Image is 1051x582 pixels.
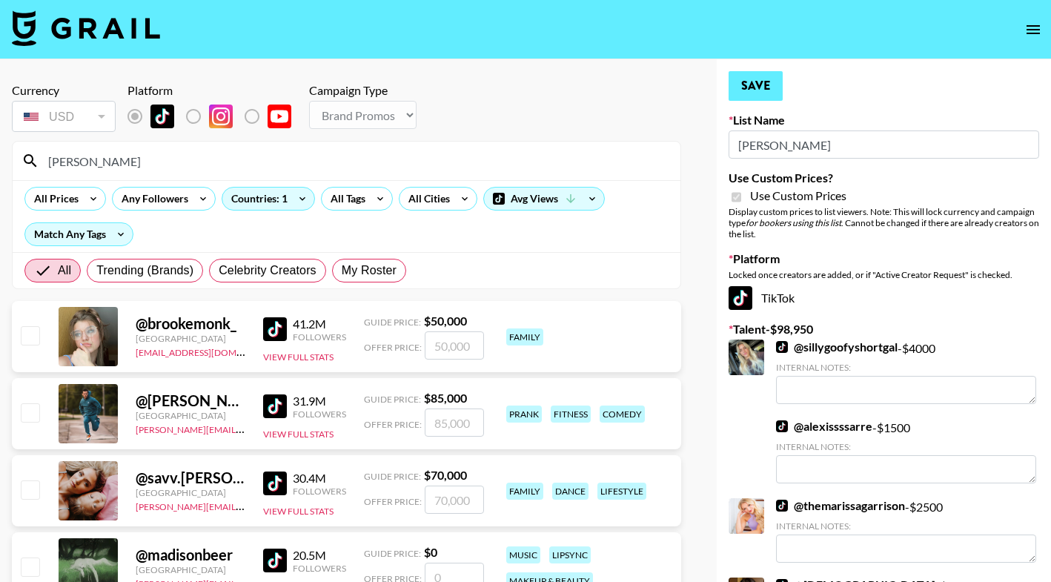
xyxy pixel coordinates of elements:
[424,545,437,559] strong: $ 0
[425,486,484,514] input: 70,000
[776,498,1036,563] div: - $ 2500
[263,472,287,495] img: TikTok
[729,322,1039,337] label: Talent - $ 98,950
[342,262,397,280] span: My Roster
[424,468,467,482] strong: $ 70,000
[729,251,1039,266] label: Platform
[25,188,82,210] div: All Prices
[506,328,543,345] div: family
[136,344,285,358] a: [EMAIL_ADDRESS][DOMAIN_NAME]
[364,317,421,328] span: Guide Price:
[136,546,245,564] div: @ madisonbeer
[136,487,245,498] div: [GEOGRAPHIC_DATA]
[96,262,193,280] span: Trending (Brands)
[729,269,1039,280] div: Locked once creators are added, or if "Active Creator Request" is checked.
[729,171,1039,185] label: Use Custom Prices?
[136,564,245,575] div: [GEOGRAPHIC_DATA]
[1018,15,1048,44] button: open drawer
[263,351,334,363] button: View Full Stats
[776,341,788,353] img: TikTok
[729,113,1039,128] label: List Name
[597,483,646,500] div: lifestyle
[729,286,752,310] img: TikTok
[263,549,287,572] img: TikTok
[600,406,645,423] div: comedy
[424,391,467,405] strong: $ 85,000
[776,362,1036,373] div: Internal Notes:
[729,206,1039,239] div: Display custom prices to list viewers. Note: This will lock currency and campaign type . Cannot b...
[309,83,417,98] div: Campaign Type
[268,105,291,128] img: YouTube
[222,188,314,210] div: Countries: 1
[58,262,71,280] span: All
[263,429,334,440] button: View Full Stats
[506,546,540,563] div: music
[776,340,1036,404] div: - $ 4000
[293,486,346,497] div: Followers
[15,104,113,130] div: USD
[136,469,245,487] div: @ savv.[PERSON_NAME]
[364,394,421,405] span: Guide Price:
[12,98,116,135] div: Currency is locked to USD
[729,71,783,101] button: Save
[293,548,346,563] div: 20.5M
[746,217,841,228] em: for bookers using this list
[729,286,1039,310] div: TikTok
[293,331,346,343] div: Followers
[425,409,484,437] input: 85,000
[776,420,788,432] img: TikTok
[776,419,1036,483] div: - $ 1500
[364,471,421,482] span: Guide Price:
[484,188,604,210] div: Avg Views
[136,421,355,435] a: [PERSON_NAME][EMAIL_ADDRESS][DOMAIN_NAME]
[263,394,287,418] img: TikTok
[136,410,245,421] div: [GEOGRAPHIC_DATA]
[25,223,133,245] div: Match Any Tags
[263,317,287,341] img: TikTok
[750,188,846,203] span: Use Custom Prices
[551,406,591,423] div: fitness
[39,149,672,173] input: Search by User Name
[127,101,303,132] div: List locked to TikTok.
[776,441,1036,452] div: Internal Notes:
[293,563,346,574] div: Followers
[12,83,116,98] div: Currency
[113,188,191,210] div: Any Followers
[136,314,245,333] div: @ brookemonk_
[776,419,872,434] a: @alexissssarre
[136,333,245,344] div: [GEOGRAPHIC_DATA]
[293,394,346,409] div: 31.9M
[506,483,543,500] div: family
[12,10,160,46] img: Grail Talent
[263,506,334,517] button: View Full Stats
[364,548,421,559] span: Guide Price:
[776,520,1036,532] div: Internal Notes:
[364,419,422,430] span: Offer Price:
[506,406,542,423] div: prank
[150,105,174,128] img: TikTok
[136,391,245,410] div: @ [PERSON_NAME].[PERSON_NAME]
[219,262,316,280] span: Celebrity Creators
[293,409,346,420] div: Followers
[293,317,346,331] div: 41.2M
[127,83,303,98] div: Platform
[209,105,233,128] img: Instagram
[293,471,346,486] div: 30.4M
[136,498,355,512] a: [PERSON_NAME][EMAIL_ADDRESS][DOMAIN_NAME]
[425,331,484,360] input: 50,000
[322,188,368,210] div: All Tags
[776,498,905,513] a: @themarissagarrison
[552,483,589,500] div: dance
[424,314,467,328] strong: $ 50,000
[776,340,898,354] a: @sillygoofyshortgal
[549,546,591,563] div: lipsync
[364,496,422,507] span: Offer Price:
[399,188,453,210] div: All Cities
[776,500,788,512] img: TikTok
[364,342,422,353] span: Offer Price:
